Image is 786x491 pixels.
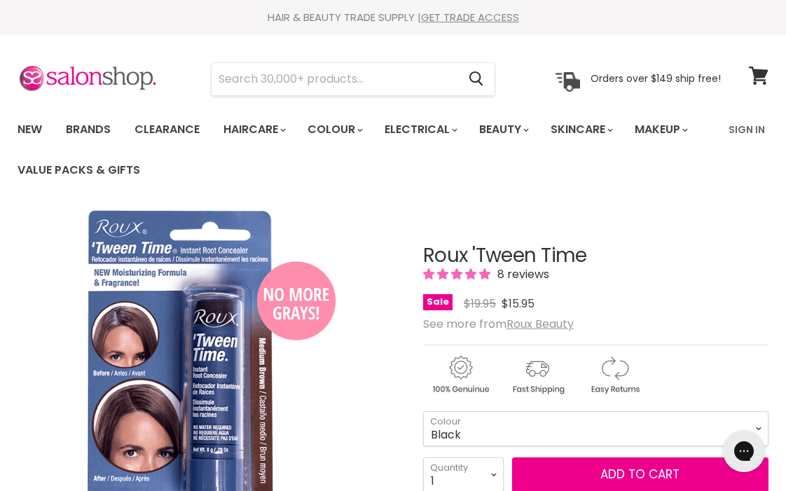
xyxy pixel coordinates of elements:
span: 8 reviews [493,266,549,282]
h1: Roux 'Tween Time [423,245,768,267]
input: Search [212,63,457,95]
img: genuine.gif [423,354,497,396]
a: Colour [297,115,371,144]
span: $19.95 [464,296,496,312]
form: Product [211,62,495,96]
a: New [7,115,53,144]
a: Beauty [469,115,537,144]
span: Sale [423,294,453,310]
a: Sign In [720,115,773,144]
a: Makeup [624,115,696,144]
a: Value Packs & Gifts [7,155,151,185]
a: Roux Beauty [506,316,574,332]
span: $15.95 [502,296,535,312]
span: See more from [423,316,574,332]
ul: Main menu [7,109,720,191]
a: Brands [55,115,121,144]
button: Search [457,63,495,95]
a: Electrical [374,115,466,144]
span: Add to cart [600,466,680,483]
span: 5.00 stars [423,266,493,282]
img: shipping.gif [500,354,574,396]
iframe: Gorgias live chat messenger [716,425,772,477]
a: GET TRADE ACCESS [421,10,519,25]
a: Haircare [213,115,294,144]
a: Skincare [540,115,621,144]
p: Orders over $149 ship free! [591,72,721,85]
img: returns.gif [577,354,651,396]
a: Clearance [124,115,210,144]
